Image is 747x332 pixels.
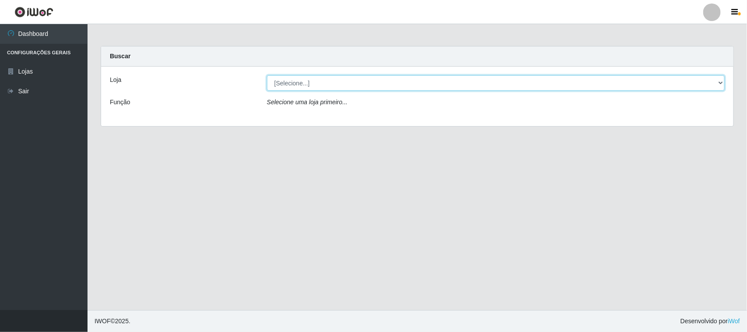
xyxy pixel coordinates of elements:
[728,318,740,325] a: iWof
[95,318,111,325] span: IWOF
[110,53,130,60] strong: Buscar
[14,7,53,18] img: CoreUI Logo
[95,317,130,326] span: © 2025 .
[267,99,347,106] i: Selecione uma loja primeiro...
[110,75,121,85] label: Loja
[680,317,740,326] span: Desenvolvido por
[110,98,130,107] label: Função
